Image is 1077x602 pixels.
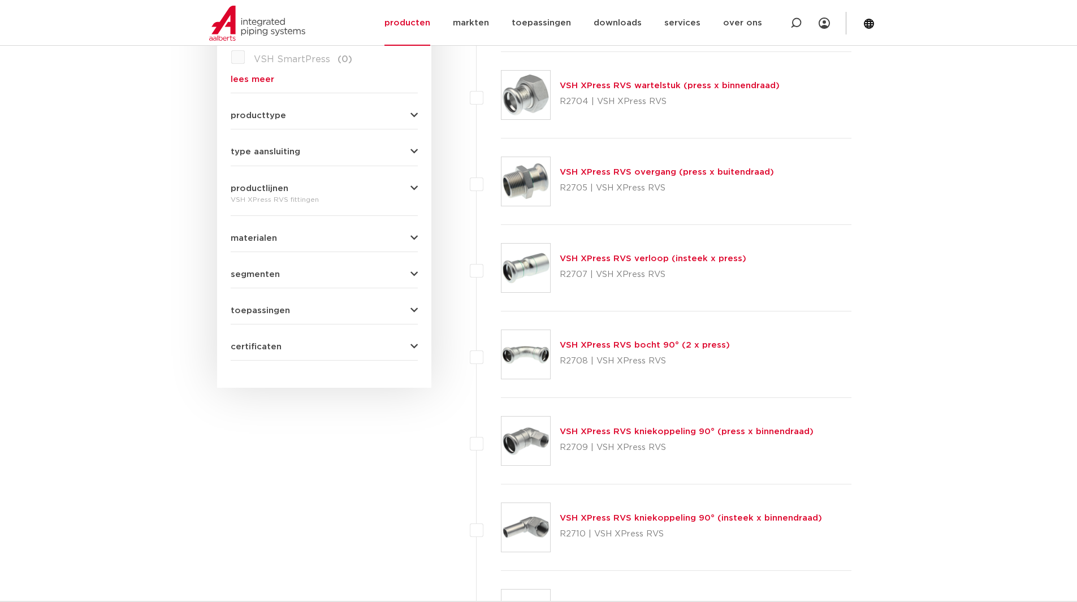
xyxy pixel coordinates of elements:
a: VSH XPress RVS kniekoppeling 90° (press x binnendraad) [560,427,814,436]
a: lees meer [231,75,418,84]
button: producttype [231,111,418,120]
button: toepassingen [231,306,418,315]
p: R2709 | VSH XPress RVS [560,439,814,457]
span: productlijnen [231,184,288,193]
span: producttype [231,111,286,120]
p: R2707 | VSH XPress RVS [560,266,746,284]
img: Thumbnail for VSH XPress RVS verloop (insteek x press) [501,244,550,292]
span: toepassingen [231,306,290,315]
button: segmenten [231,270,418,279]
img: Thumbnail for VSH XPress RVS bocht 90° (2 x press) [501,330,550,379]
a: VSH XPress RVS wartelstuk (press x binnendraad) [560,81,780,90]
a: VSH XPress RVS verloop (insteek x press) [560,254,746,263]
button: type aansluiting [231,148,418,156]
img: Thumbnail for VSH XPress RVS overgang (press x buitendraad) [501,157,550,206]
span: type aansluiting [231,148,300,156]
span: VSH SmartPress [254,55,330,64]
button: certificaten [231,343,418,351]
button: productlijnen [231,184,418,193]
a: VSH XPress RVS kniekoppeling 90° (insteek x binnendraad) [560,514,822,522]
span: segmenten [231,270,280,279]
a: VSH XPress RVS bocht 90° (2 x press) [560,341,730,349]
p: R2705 | VSH XPress RVS [560,179,774,197]
p: R2704 | VSH XPress RVS [560,93,780,111]
p: R2708 | VSH XPress RVS [560,352,730,370]
button: materialen [231,234,418,242]
span: materialen [231,234,277,242]
a: VSH XPress RVS overgang (press x buitendraad) [560,168,774,176]
span: certificaten [231,343,282,351]
span: (0) [338,55,352,64]
img: Thumbnail for VSH XPress RVS kniekoppeling 90° (insteek x binnendraad) [501,503,550,552]
img: Thumbnail for VSH XPress RVS wartelstuk (press x binnendraad) [501,71,550,119]
p: R2710 | VSH XPress RVS [560,525,822,543]
img: Thumbnail for VSH XPress RVS kniekoppeling 90° (press x binnendraad) [501,417,550,465]
div: VSH XPress RVS fittingen [231,193,418,206]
